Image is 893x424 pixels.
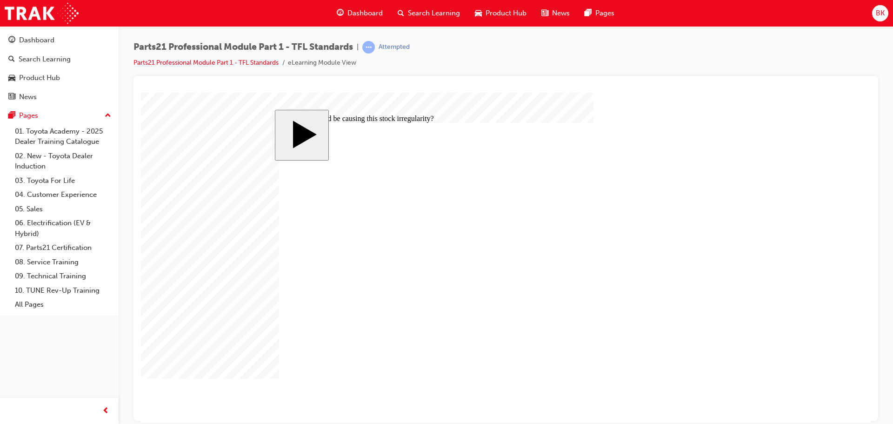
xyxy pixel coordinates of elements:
div: Pages [19,110,38,121]
div: Parts 21 Professionals 1-6 Start Course [134,17,596,313]
button: BK [872,5,888,21]
span: guage-icon [8,36,15,45]
div: Product Hub [19,73,60,83]
span: BK [876,8,885,19]
li: eLearning Module View [288,58,356,68]
div: Search Learning [19,54,71,65]
span: news-icon [541,7,548,19]
a: All Pages [11,297,115,312]
a: car-iconProduct Hub [467,4,534,23]
span: Dashboard [347,8,383,19]
span: car-icon [475,7,482,19]
div: News [19,92,37,102]
button: DashboardSearch LearningProduct HubNews [4,30,115,107]
span: up-icon [105,110,111,122]
a: pages-iconPages [577,4,622,23]
a: 06. Electrification (EV & Hybrid) [11,216,115,241]
a: 09. Technical Training [11,269,115,283]
span: pages-icon [585,7,592,19]
div: Attempted [379,43,410,52]
button: Pages [4,107,115,124]
span: Search Learning [408,8,460,19]
a: Search Learning [4,51,115,68]
span: news-icon [8,93,15,101]
a: guage-iconDashboard [329,4,390,23]
a: 10. TUNE Rev-Up Training [11,283,115,298]
img: Trak [5,3,79,24]
span: Parts21 Professional Module Part 1 - TFL Standards [133,42,353,53]
a: 01. Toyota Academy - 2025 Dealer Training Catalogue [11,124,115,149]
a: 03. Toyota For Life [11,174,115,188]
span: guage-icon [337,7,344,19]
a: search-iconSearch Learning [390,4,467,23]
span: search-icon [398,7,404,19]
a: Dashboard [4,32,115,49]
a: News [4,88,115,106]
span: search-icon [8,55,15,64]
span: Product Hub [486,8,526,19]
button: Start [134,17,188,68]
span: learningRecordVerb_ATTEMPT-icon [362,41,375,54]
span: | [357,42,359,53]
span: News [552,8,570,19]
a: 08. Service Training [11,255,115,269]
a: 02. New - Toyota Dealer Induction [11,149,115,174]
div: Dashboard [19,35,54,46]
span: pages-icon [8,112,15,120]
span: car-icon [8,74,15,82]
span: Pages [595,8,614,19]
a: 07. Parts21 Certification [11,241,115,255]
a: 04. Customer Experience [11,188,115,202]
a: Parts21 Professional Module Part 1 - TFL Standards [133,59,279,67]
span: prev-icon [102,405,109,417]
a: Product Hub [4,69,115,87]
a: 05. Sales [11,202,115,216]
a: news-iconNews [534,4,577,23]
